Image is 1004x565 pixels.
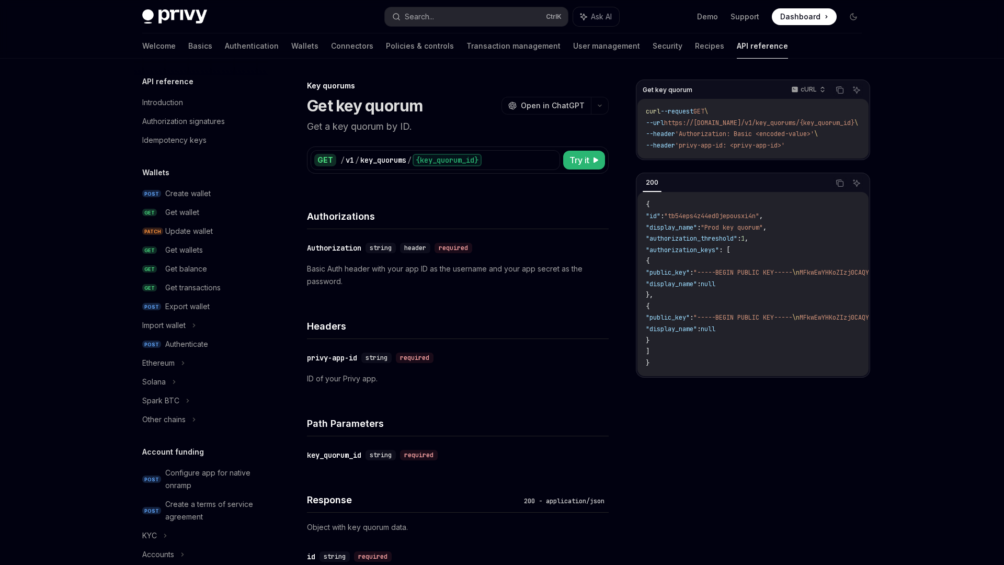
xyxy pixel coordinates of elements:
p: ID of your Privy app. [307,372,609,385]
span: header [404,244,426,252]
div: Idempotency keys [142,134,207,146]
a: Recipes [695,33,724,59]
button: Copy the contents from the code block [833,83,847,97]
span: : [697,280,701,288]
span: Try it [569,154,589,166]
span: POST [142,303,161,311]
a: Policies & controls [386,33,454,59]
span: curl [646,107,660,116]
div: required [396,353,433,363]
span: GET [142,265,157,273]
span: 1 [741,234,745,243]
div: Get transactions [165,281,221,294]
button: Toggle dark mode [845,8,862,25]
a: Welcome [142,33,176,59]
span: : [660,212,664,220]
span: string [366,354,387,362]
div: Get balance [165,263,207,275]
span: 'privy-app-id: <privy-app-id>' [675,141,785,150]
span: "Prod key quorum" [701,223,763,232]
div: Key quorums [307,81,609,91]
span: GET [142,209,157,217]
span: "display_name" [646,280,697,288]
h5: Wallets [142,166,169,179]
span: "public_key" [646,268,690,277]
a: Wallets [291,33,318,59]
span: \ [854,119,858,127]
span: --header [646,141,675,150]
span: "id" [646,212,660,220]
span: } [646,359,649,367]
div: Search... [405,10,434,23]
div: 200 [643,176,661,189]
a: POSTConfigure app for native onramp [134,464,268,495]
div: required [354,551,392,562]
span: GET [142,246,157,254]
span: "-----BEGIN PUBLIC KEY----- [693,268,792,277]
span: }, [646,291,653,299]
button: Copy the contents from the code block [833,176,847,190]
span: null [701,280,715,288]
button: Ask AI [850,83,863,97]
span: POST [142,476,161,483]
div: key_quorum_id [307,450,361,460]
div: key_quorums [360,155,406,165]
span: : [690,313,693,322]
span: "authorization_threshold" [646,234,737,243]
h4: Authorizations [307,209,609,223]
a: POSTExport wallet [134,297,268,316]
img: dark logo [142,9,207,24]
span: : [737,234,741,243]
div: required [435,243,472,253]
span: "-----BEGIN PUBLIC KEY----- [693,313,792,322]
div: Solana [142,376,166,388]
h4: Path Parameters [307,416,609,431]
span: string [324,552,346,561]
button: cURL [785,81,830,99]
a: User management [573,33,640,59]
a: POSTAuthenticate [134,335,268,354]
a: Dashboard [772,8,837,25]
div: Update wallet [165,225,213,238]
span: { [646,200,649,209]
p: cURL [801,85,817,94]
span: } [646,336,649,345]
span: { [646,302,649,311]
div: {key_quorum_id} [413,154,482,166]
span: ] [646,347,649,356]
p: Basic Auth header with your app ID as the username and your app secret as the password. [307,263,609,288]
span: \ [814,130,818,138]
a: Support [731,12,759,22]
span: : [697,325,701,333]
div: Ethereum [142,357,175,369]
a: GETGet balance [134,259,268,278]
p: Get a key quorum by ID. [307,119,609,134]
span: \n [792,268,800,277]
a: POSTCreate a terms of service agreement [134,495,268,526]
h4: Response [307,493,520,507]
p: Object with key quorum data. [307,521,609,534]
span: : [697,223,701,232]
span: \n [792,313,800,322]
span: Open in ChatGPT [521,100,585,111]
span: "display_name" [646,223,697,232]
a: Introduction [134,93,268,112]
div: Accounts [142,548,174,561]
div: Spark BTC [142,394,179,407]
div: Create wallet [165,187,211,200]
a: PATCHUpdate wallet [134,222,268,241]
div: GET [314,154,336,166]
div: Import wallet [142,319,186,332]
span: --header [646,130,675,138]
div: Authenticate [165,338,208,351]
span: , [759,212,763,220]
a: Demo [697,12,718,22]
a: POSTCreate wallet [134,184,268,203]
h5: API reference [142,75,193,88]
span: string [370,451,392,459]
span: : [ [719,246,730,254]
span: POST [142,341,161,348]
div: required [400,450,438,460]
button: Try it [563,151,605,169]
span: \ [704,107,708,116]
